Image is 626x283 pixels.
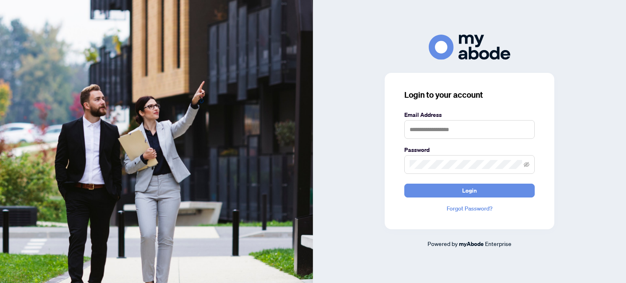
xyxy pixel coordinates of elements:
[404,110,535,119] label: Email Address
[404,184,535,197] button: Login
[404,204,535,213] a: Forgot Password?
[429,35,510,59] img: ma-logo
[524,162,529,167] span: eye-invisible
[459,239,484,248] a: myAbode
[462,184,477,197] span: Login
[428,240,458,247] span: Powered by
[404,145,535,154] label: Password
[404,89,535,101] h3: Login to your account
[485,240,511,247] span: Enterprise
